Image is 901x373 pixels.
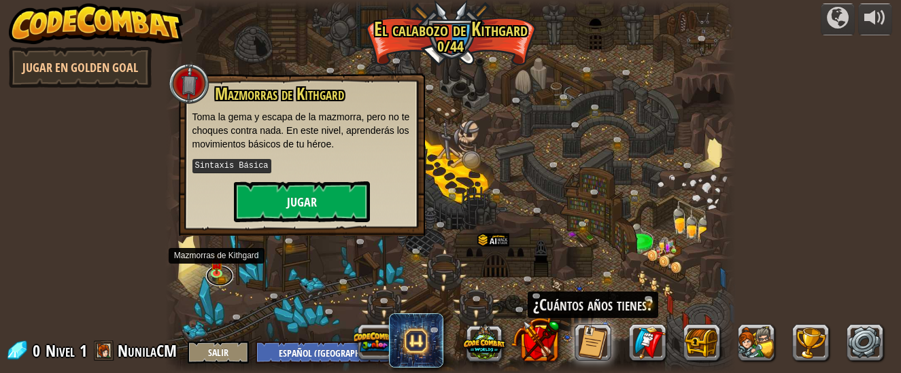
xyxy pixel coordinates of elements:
img: CodeCombat - Learn how to code by playing a game [9,3,183,44]
button: Ajustar el volúmen [858,3,892,35]
button: Jugar [234,181,370,222]
span: 0 [33,340,44,361]
a: NunilaCM [118,340,181,361]
span: Nivel [46,340,75,362]
img: level-banner-unlock.png [210,254,222,274]
button: Campañas [821,3,855,35]
div: ¿Cuántos años tienes? [528,291,658,319]
span: Mazmorras de Kithgard [215,82,344,105]
kbd: Sintaxis Básica [192,159,271,173]
img: portrait.png [213,262,220,267]
button: Salir [188,341,249,363]
a: Jugar en Golden Goal [9,47,152,88]
img: portrait.png [418,246,424,251]
span: 1 [80,340,87,361]
p: Toma la gema y escapa de la mazmorra, pero no te choques contra nada. En este nivel, aprenderás l... [192,110,411,151]
img: portrait.png [583,219,590,224]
